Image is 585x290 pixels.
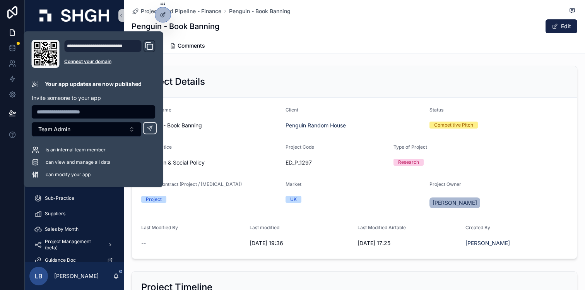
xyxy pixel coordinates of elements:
[45,211,65,217] span: Suppliers
[38,125,70,133] span: Team Admin
[29,253,119,267] a: Guidance Doc
[290,196,297,203] div: UK
[29,222,119,236] a: Sales by Month
[429,197,480,208] a: [PERSON_NAME]
[132,21,219,32] h1: Penguin - Book Banning
[141,181,242,187] span: Type of Contract (Project / [MEDICAL_DATA])
[45,80,142,88] p: Your app updates are now published
[229,7,291,15] a: Penguin - Book Banning
[393,144,427,150] span: Type of Project
[39,9,109,22] img: App logo
[32,94,156,102] p: Invite someone to your app
[132,7,221,15] a: Projects and Pipeline - Finance
[45,257,76,263] span: Guidance Doc
[141,7,221,15] span: Projects and Pipeline - Finance
[141,76,205,88] h2: Project Details
[29,207,119,221] a: Suppliers
[141,122,279,129] span: Penguin - Book Banning
[46,172,91,178] span: can modify your app
[286,122,346,129] a: Penguin Random House
[141,159,205,166] span: Education & Social Policy
[250,225,279,230] span: Last modified
[429,107,443,113] span: Status
[46,159,111,165] span: can view and manage all data
[45,226,79,232] span: Sales by Month
[35,271,43,281] span: LB
[29,191,119,205] a: Sub-Practice
[286,159,388,166] span: ED_P_1297
[546,19,577,33] button: Edit
[465,239,510,247] a: [PERSON_NAME]
[286,144,314,150] span: Project Code
[170,39,205,54] a: Comments
[46,147,106,153] span: is an internal team member
[250,239,352,247] span: [DATE] 19:36
[32,122,142,137] button: Select Button
[64,58,156,65] a: Connect your domain
[141,239,146,247] span: --
[146,196,162,203] div: Project
[398,159,419,166] div: Research
[45,195,74,201] span: Sub-Practice
[64,40,156,68] div: Domain and Custom Link
[433,199,477,207] span: [PERSON_NAME]
[178,42,205,50] span: Comments
[45,239,101,251] span: Project Management (beta)
[465,225,490,230] span: Created By
[357,225,406,230] span: Last Modified Airtable
[141,225,178,230] span: Last Modified By
[286,181,301,187] span: Market
[434,122,473,129] div: Competitive Pitch
[25,31,124,262] div: scrollable content
[286,107,298,113] span: Client
[357,239,459,247] span: [DATE] 17:25
[54,272,99,280] p: [PERSON_NAME]
[429,181,461,187] span: Project Owner
[29,238,119,252] a: Project Management (beta)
